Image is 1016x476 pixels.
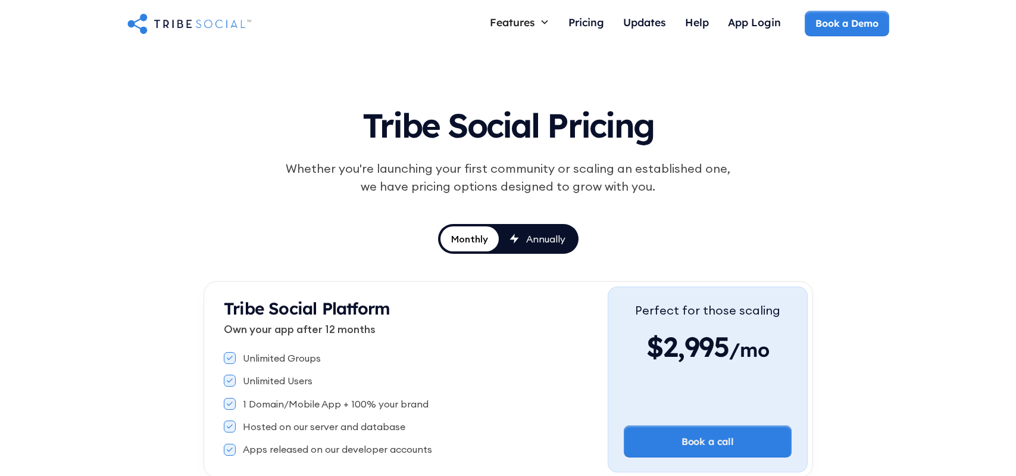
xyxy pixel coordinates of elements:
a: Updates [614,11,676,36]
div: Unlimited Users [243,374,312,387]
div: Features [490,15,535,29]
span: /mo [729,338,769,368]
div: Whether you're launching your first community or scaling an established one, we have pricing opti... [280,160,737,195]
a: Book a call [624,425,792,458]
p: Own your app after 12 months [224,321,608,337]
div: 1 Domain/Mobile App + 100% your brand [243,397,429,410]
div: Apps released on our developer accounts [243,443,432,456]
a: Pricing [559,11,614,36]
div: App Login [728,15,781,29]
a: Book a Demo [805,11,889,36]
div: Unlimited Groups [243,351,321,365]
a: home [127,11,251,35]
div: Monthly [451,232,488,245]
div: Annually [526,232,565,245]
strong: Tribe Social Platform [224,298,390,319]
a: App Login [718,11,790,36]
div: Perfect for those scaling [635,301,780,319]
div: Hosted on our server and database [243,420,405,433]
a: Help [676,11,718,36]
div: Features [480,11,559,33]
h1: Tribe Social Pricing [232,95,784,150]
div: Help [685,15,709,29]
div: Pricing [568,15,604,29]
div: Updates [623,15,666,29]
div: $2,995 [635,329,780,365]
